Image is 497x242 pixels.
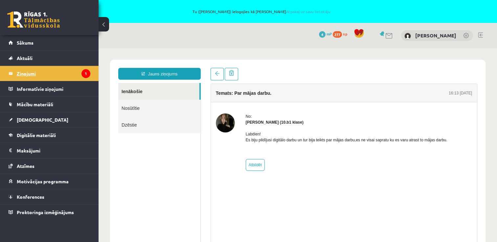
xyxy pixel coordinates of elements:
[147,83,349,95] p: Labdien! Es biju pildījusi digitālo darbu un tur bija teikts par mājas darbu,es ne visai sapratu ...
[17,132,56,138] span: Digitālie materiāli
[17,101,53,107] span: Mācību materiāli
[7,11,60,28] a: Rīgas 1. Tālmācības vidusskola
[404,33,411,39] img: Elīna Kivriņa
[20,51,102,68] a: Nosūtītie
[9,50,90,66] a: Aktuāli
[17,143,90,158] legend: Maksājumi
[9,81,90,96] a: Informatīvie ziņojumi
[17,55,33,61] span: Aktuāli
[9,112,90,127] a: [DEMOGRAPHIC_DATA]
[147,65,349,71] div: No:
[9,205,90,220] a: Proktoringa izmēģinājums
[9,143,90,158] a: Maksājumi
[343,31,347,36] span: xp
[415,32,456,39] a: [PERSON_NAME]
[147,72,205,76] strong: [PERSON_NAME] (10.b1 klase)
[333,31,342,38] span: 277
[9,66,90,81] a: Ziņojumi1
[117,65,136,84] img: Madara Andersone
[76,10,447,13] span: Tu ([PERSON_NAME]) ielogojies kā [PERSON_NAME]
[20,20,102,31] a: Jauns ziņojums
[17,81,90,96] legend: Informatīvie ziņojumi
[17,194,44,200] span: Konferences
[17,163,34,169] span: Atzīmes
[17,66,90,81] legend: Ziņojumi
[327,31,332,36] span: mP
[17,209,74,215] span: Proktoringa izmēģinājums
[9,189,90,204] a: Konferences
[333,31,350,36] a: 277 xp
[81,69,90,78] i: 1
[9,97,90,112] a: Mācību materiāli
[9,35,90,50] a: Sākums
[147,111,166,123] a: Atbildēt
[286,9,330,14] a: Atpakaļ uz savu lietotāju
[319,31,332,36] a: 4 mP
[319,31,326,38] span: 4
[9,158,90,173] a: Atzīmes
[17,40,34,46] span: Sākums
[17,117,68,123] span: [DEMOGRAPHIC_DATA]
[117,42,173,48] h4: Temats: Par mājas darbu.
[350,42,373,48] div: 16:13 [DATE]
[9,174,90,189] a: Motivācijas programma
[20,35,101,51] a: Ienākošie
[9,128,90,143] a: Digitālie materiāli
[17,178,69,184] span: Motivācijas programma
[20,68,102,85] a: Dzēstie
